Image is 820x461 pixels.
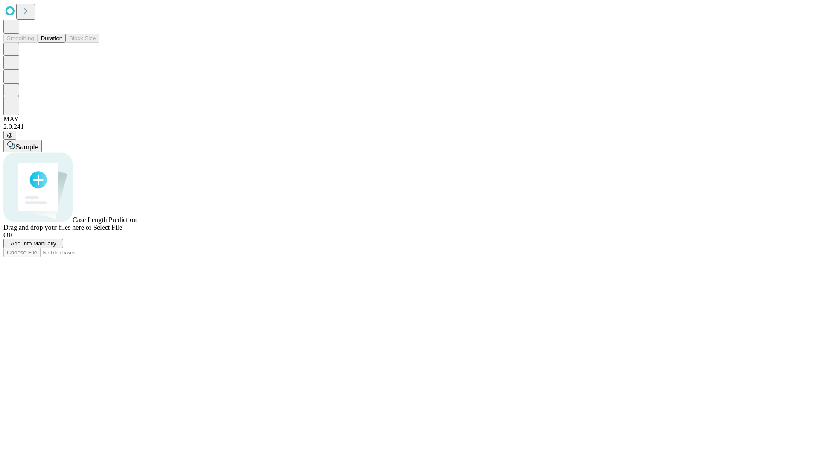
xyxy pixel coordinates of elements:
[3,131,16,140] button: @
[3,123,817,131] div: 2.0.241
[11,240,56,247] span: Add Info Manually
[3,239,63,248] button: Add Info Manually
[3,231,13,239] span: OR
[73,216,137,223] span: Case Length Prediction
[3,115,817,123] div: MAY
[15,143,38,151] span: Sample
[7,132,13,138] span: @
[93,224,122,231] span: Select File
[38,34,66,43] button: Duration
[3,140,42,152] button: Sample
[66,34,99,43] button: Block Size
[3,224,91,231] span: Drag and drop your files here or
[3,34,38,43] button: Smoothing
